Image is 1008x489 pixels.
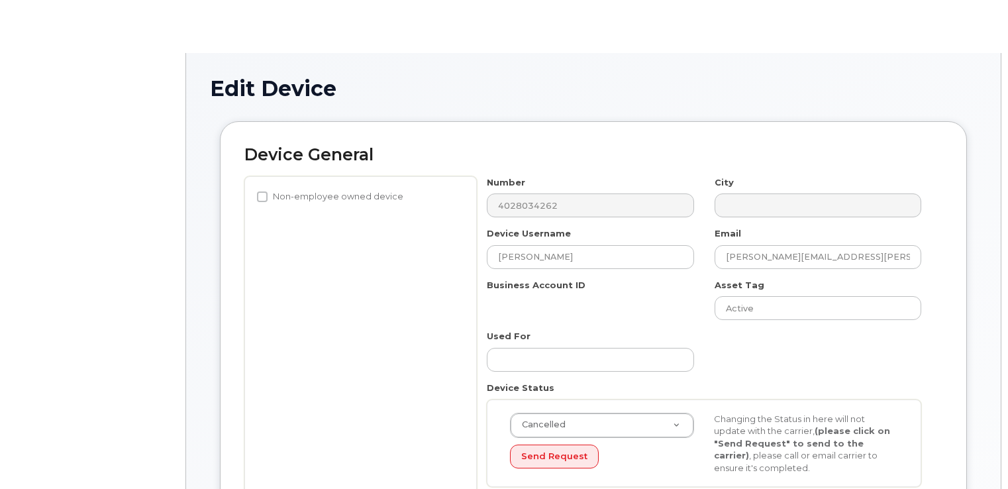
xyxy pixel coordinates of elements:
[487,176,525,189] label: Number
[715,227,741,240] label: Email
[210,77,977,100] h1: Edit Device
[511,413,693,437] a: Cancelled
[715,176,734,189] label: City
[244,146,942,164] h2: Device General
[510,445,599,469] button: Send Request
[714,425,890,461] strong: (please click on "Send Request" to send to the carrier)
[514,419,566,431] span: Cancelled
[487,382,554,394] label: Device Status
[257,191,268,202] input: Non-employee owned device
[487,279,585,292] label: Business Account ID
[257,189,403,205] label: Non-employee owned device
[487,227,571,240] label: Device Username
[487,330,530,343] label: Used For
[715,279,764,292] label: Asset Tag
[704,413,908,474] div: Changing the Status in here will not update with the carrier, , please call or email carrier to e...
